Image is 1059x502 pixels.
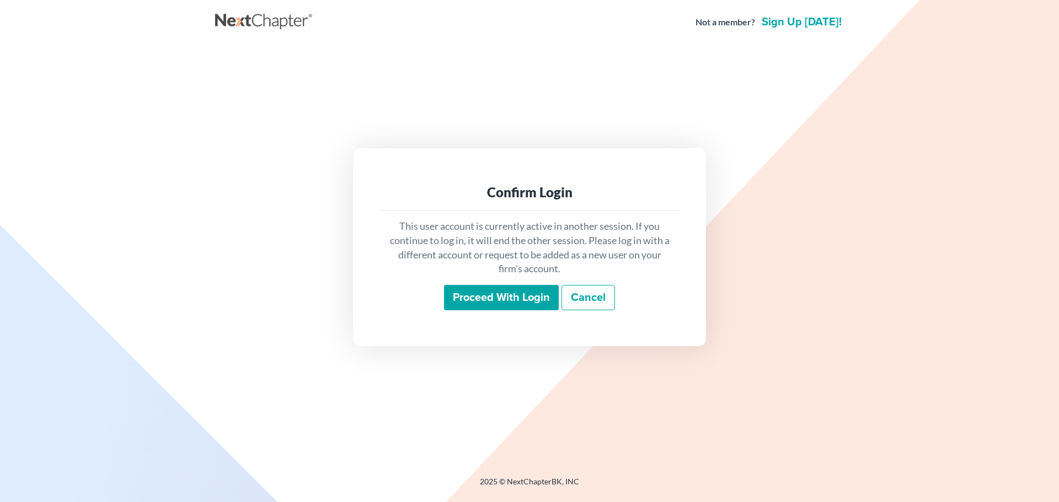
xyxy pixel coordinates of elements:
[696,16,755,29] strong: Not a member?
[760,17,844,28] a: Sign up [DATE]!
[388,183,671,201] div: Confirm Login
[388,219,671,276] p: This user account is currently active in another session. If you continue to log in, it will end ...
[561,285,615,310] a: Cancel
[215,476,844,496] div: 2025 © NextChapterBK, INC
[444,285,559,310] input: Proceed with login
